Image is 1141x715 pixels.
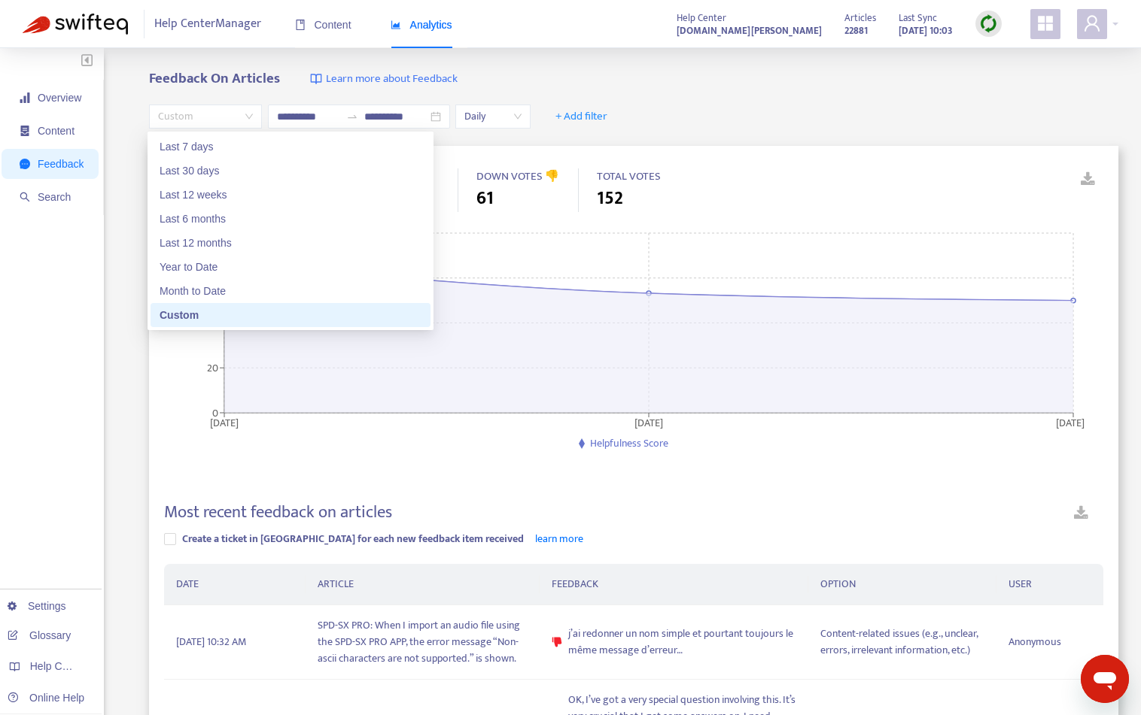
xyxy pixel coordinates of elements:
[160,138,421,155] div: Last 7 days
[207,359,218,377] tspan: 20
[164,502,392,523] h4: Most recent feedback on articles
[38,158,84,170] span: Feedback
[634,414,663,431] tspan: [DATE]
[310,71,458,88] a: Learn more about Feedback
[295,19,351,31] span: Content
[158,105,253,128] span: Custom
[677,23,822,39] strong: [DOMAIN_NAME][PERSON_NAME]
[164,564,305,605] th: DATE
[151,159,431,183] div: Last 30 days
[160,283,421,299] div: Month to Date
[20,92,30,103] span: signal
[464,105,522,128] span: Daily
[38,125,75,137] span: Content
[346,111,358,123] span: swap-right
[20,126,30,136] span: container
[160,307,421,323] div: Custom
[476,167,559,186] span: DOWN VOTES 👎
[310,73,322,85] img: image-link
[568,626,796,659] span: j’ai redonner un nom simple et pourtant toujours le même message d’erreur…
[295,20,306,30] span: book
[8,692,84,704] a: Online Help
[38,191,71,203] span: Search
[996,564,1104,605] th: USER
[160,186,421,203] div: Last 12 weeks
[151,183,431,207] div: Last 12 weeks
[1009,634,1061,650] span: Anonymous
[306,564,540,605] th: ARTICLE
[677,22,822,39] a: [DOMAIN_NAME][PERSON_NAME]
[326,71,458,88] span: Learn more about Feedback
[182,530,524,547] span: Create a ticket in [GEOGRAPHIC_DATA] for each new feedback item received
[20,159,30,169] span: message
[20,192,30,202] span: search
[555,108,607,126] span: + Add filter
[540,564,808,605] th: FEEDBACK
[544,105,619,129] button: + Add filter
[212,404,218,421] tspan: 0
[346,111,358,123] span: to
[899,23,953,39] strong: [DATE] 10:03
[476,185,494,212] span: 61
[30,660,92,672] span: Help Centers
[160,162,421,179] div: Last 30 days
[808,564,996,605] th: OPTION
[151,255,431,279] div: Year to Date
[535,530,583,547] a: learn more
[160,235,421,251] div: Last 12 months
[590,435,668,452] span: Helpfulness Score
[149,67,280,90] b: Feedback On Articles
[160,259,421,275] div: Year to Date
[8,600,66,612] a: Settings
[210,414,239,431] tspan: [DATE]
[899,10,937,26] span: Last Sync
[8,629,71,641] a: Glossary
[160,211,421,227] div: Last 6 months
[38,92,81,104] span: Overview
[844,10,876,26] span: Articles
[820,626,984,659] span: Content-related issues (e.g., unclear, errors, irrelevant information, etc.)
[151,231,431,255] div: Last 12 months
[677,10,726,26] span: Help Center
[151,303,431,327] div: Custom
[1081,655,1129,703] iframe: メッセージングウィンドウの起動ボタン、進行中の会話
[151,279,431,303] div: Month to Date
[391,20,401,30] span: area-chart
[597,167,661,186] span: TOTAL VOTES
[154,10,261,38] span: Help Center Manager
[206,314,218,332] tspan: 40
[391,19,452,31] span: Analytics
[1057,414,1085,431] tspan: [DATE]
[306,605,540,680] td: SPD-SX PRO: When I import an audio file using the SPD-SX PRO APP, the error message “Non-ascii ch...
[1083,14,1101,32] span: user
[844,23,868,39] strong: 22881
[151,207,431,231] div: Last 6 months
[23,14,128,35] img: Swifteq
[979,14,998,33] img: sync.dc5367851b00ba804db3.png
[176,634,246,650] span: [DATE] 10:32 AM
[552,637,562,647] span: dislike
[597,185,623,212] span: 152
[1036,14,1054,32] span: appstore
[151,135,431,159] div: Last 7 days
